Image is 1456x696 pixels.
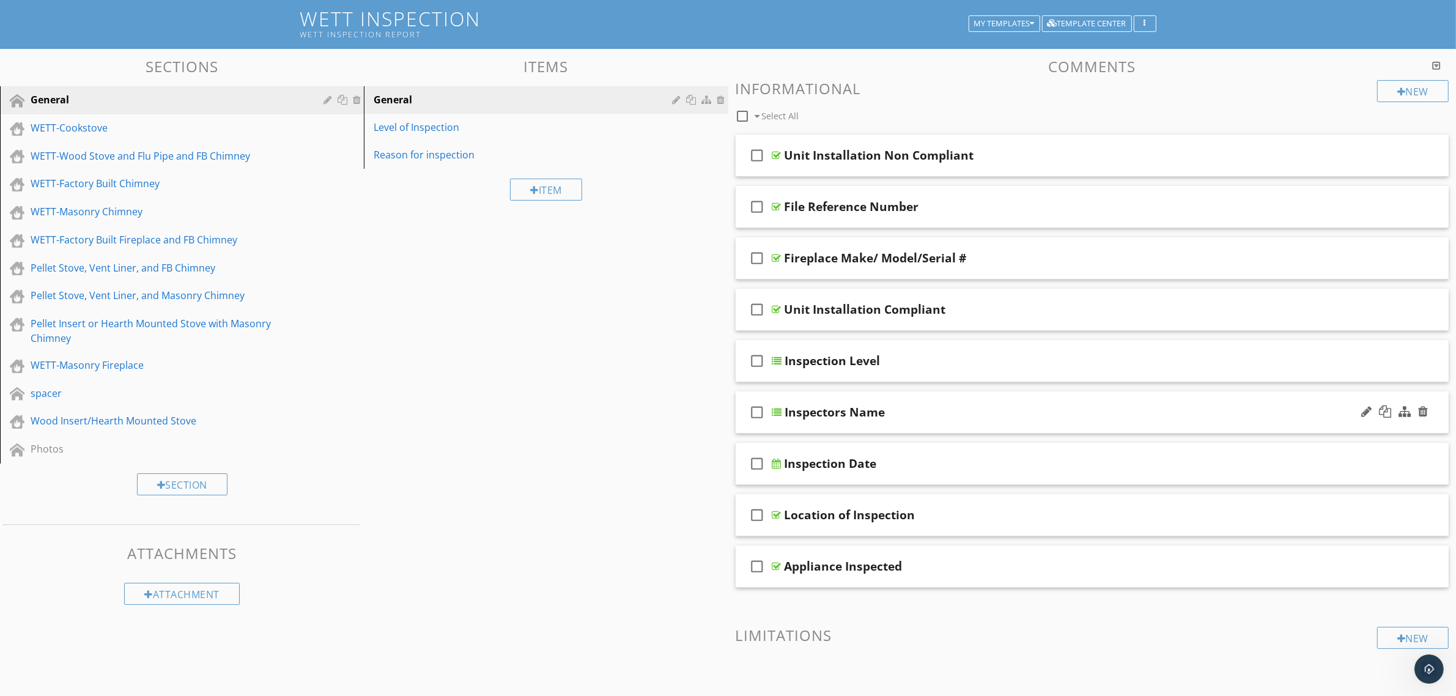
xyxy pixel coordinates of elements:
[785,148,974,163] div: Unit Installation Non Compliant
[974,20,1035,28] div: My Templates
[10,280,235,316] div: Andy says…
[748,500,767,530] i: check_box_outline_blank
[736,80,1449,97] h3: Informational
[10,316,201,367] div: I'm glad I could assist you. Please feel free to ask if you have any more questions or need furth...
[785,508,915,522] div: Location of Inspection
[1042,17,1132,28] a: Template Center
[785,354,881,368] div: Inspection Level
[785,405,885,420] div: Inspectors Name
[29,70,225,81] li: New reports load for each added service
[31,358,306,372] div: WETT-Masonry Fireplace
[20,194,215,220] span: How to Add & Remove Services From an Existing Inspection | Spectora Info Center
[748,346,767,376] i: check_box_outline_blank
[31,288,306,303] div: Pellet Stove, Vent Liner, and Masonry Chimney
[20,166,225,191] div: Adding Services to an Existing Inspection | Spectora Info Center
[10,243,104,270] div: Was that helpful?
[748,552,767,581] i: check_box_outline_blank
[510,179,582,201] div: Item
[20,194,225,220] div: How to Add & Remove Services From an Existing Inspection | Spectora Info Center
[785,251,967,265] div: Fireplace Make/ Model/Serial #
[736,58,1449,75] h3: Comments
[1048,20,1126,28] div: Template Center
[215,5,237,27] div: Close
[29,43,225,66] li: New agreements are added to the Agreements box
[785,559,903,574] div: Appliance Inspected
[374,147,676,162] div: Reason for inspection
[969,15,1040,32] button: My Templates
[58,401,68,410] button: Gif picker
[31,413,306,428] div: Wood Insert/Hearth Mounted Stove
[31,442,306,456] div: Photos
[20,251,94,263] div: Was that helpful?
[1377,80,1449,102] div: New
[748,449,767,478] i: check_box_outline_blank
[59,6,119,15] h1: Fin AI Agent
[748,398,767,427] i: check_box_outline_blank
[1377,627,1449,649] div: New
[785,456,877,471] div: Inspection Date
[20,324,191,360] div: I'm glad I could assist you. Please feel free to ask if you have any more questions or need furth...
[10,375,234,396] textarea: Message…
[19,401,29,410] button: Upload attachment
[35,7,54,26] img: Profile image for Fin AI Agent
[364,58,728,75] h3: Items
[1042,15,1132,32] button: Template Center
[83,280,235,306] div: That answered my question 👍
[31,232,306,247] div: WETT-Factory Built Fireplace and FB Chimney
[78,401,87,410] button: Start recording
[31,386,306,401] div: spacer
[761,110,799,122] span: Select All
[93,287,225,299] div: That answered my question 👍
[785,199,919,214] div: File Reference Number
[31,316,306,346] div: Pellet Insert or Hearth Mounted Stove with Masonry Chimney
[8,5,31,28] button: go back
[39,401,48,410] button: Emoji picker
[20,87,225,135] div: This allows you to add as many of the same service type as needed while keeping everything organi...
[20,222,225,235] div: Adding Services to an Existing Inspection
[31,149,306,163] div: WETT-Wood Stove and Flu Pipe and FB Chimney
[374,92,676,107] div: General
[191,5,215,28] button: Home
[748,192,767,221] i: check_box_outline_blank
[10,368,235,408] div: Fin AI Agent says…
[31,204,306,219] div: WETT-Masonry Chimney
[59,15,152,28] p: The team can also help
[10,243,235,280] div: Fin AI Agent says…
[10,368,201,407] div: Help Fin AI Agent understand how they’re doing:
[137,473,227,495] div: Section
[20,150,225,163] h3: Sources
[210,396,229,415] button: Send a message…
[10,316,235,368] div: Fin AI Agent says…
[31,120,306,135] div: WETT-Cookstove
[300,8,1156,39] h1: WETT Inspection
[748,295,767,324] i: check_box_outline_blank
[785,302,946,317] div: Unit Installation Compliant
[124,583,240,605] div: Attachment
[300,29,973,39] div: WETT Inspection Report
[20,222,196,235] span: Adding Services to an Existing Inspection
[736,627,1449,643] h3: Limitations
[20,166,215,191] span: Adding Services to an Existing Inspection | Spectora Info Center
[748,243,767,273] i: check_box_outline_blank
[31,176,306,191] div: WETT-Factory Built Chimney
[31,92,306,107] div: General
[748,141,767,170] i: check_box_outline_blank
[374,120,676,135] div: Level of Inspection
[1414,654,1444,684] iframe: Intercom live chat
[31,261,306,275] div: Pellet Stove, Vent Liner, and FB Chimney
